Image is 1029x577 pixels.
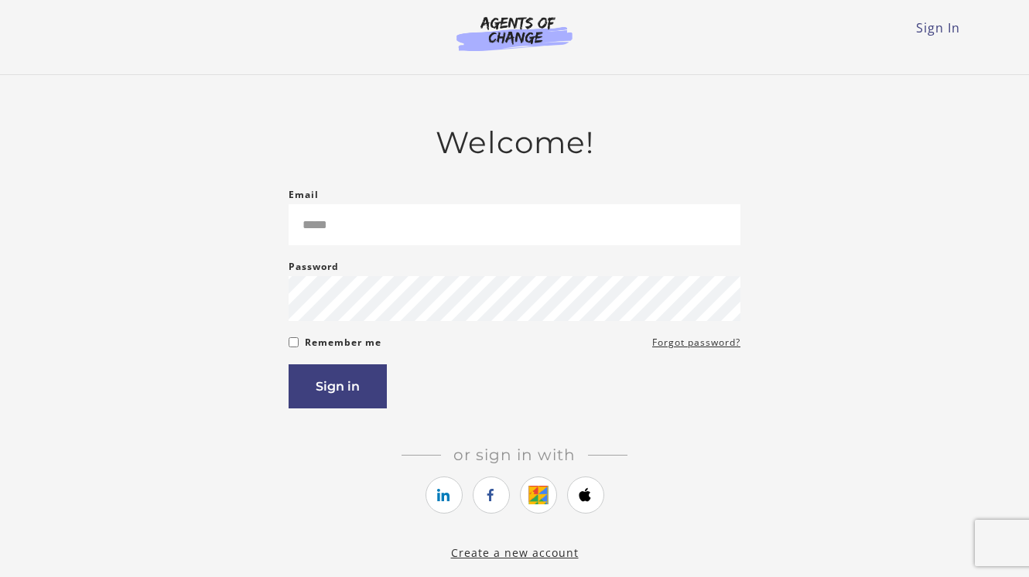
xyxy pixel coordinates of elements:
a: Create a new account [451,545,579,560]
h2: Welcome! [289,125,740,161]
a: Forgot password? [652,333,740,352]
button: Sign in [289,364,387,408]
img: Agents of Change Logo [440,15,589,51]
a: https://courses.thinkific.com/users/auth/facebook?ss%5Breferral%5D=&ss%5Buser_return_to%5D=&ss%5B... [473,476,510,514]
a: Sign In [916,19,960,36]
span: Or sign in with [441,446,588,464]
a: https://courses.thinkific.com/users/auth/google?ss%5Breferral%5D=&ss%5Buser_return_to%5D=&ss%5Bvi... [520,476,557,514]
label: Remember me [305,333,381,352]
label: Password [289,258,339,276]
label: Email [289,186,319,204]
a: https://courses.thinkific.com/users/auth/apple?ss%5Breferral%5D=&ss%5Buser_return_to%5D=&ss%5Bvis... [567,476,604,514]
a: https://courses.thinkific.com/users/auth/linkedin?ss%5Breferral%5D=&ss%5Buser_return_to%5D=&ss%5B... [426,476,463,514]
